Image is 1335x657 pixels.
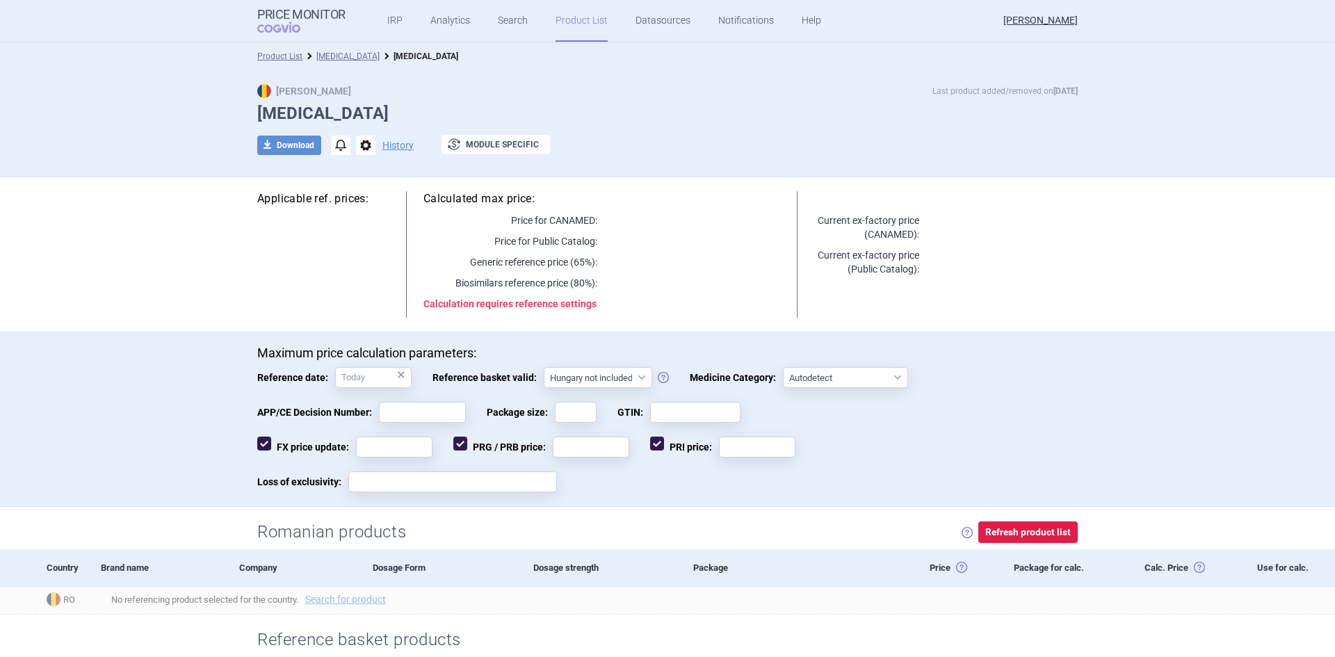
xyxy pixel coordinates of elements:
a: Product List [257,51,302,61]
button: Download [257,136,321,155]
span: Reference basket valid: [432,367,544,388]
li: Eliquis [380,49,458,63]
a: Search for product [305,594,386,604]
input: PRI price: [719,437,795,457]
span: Medicine Category: [690,367,783,388]
strong: Calculation requires reference settings [423,298,597,309]
h5: Applicable ref. prices: [257,191,389,206]
input: Loss of exclusivity: [348,471,557,492]
span: RO [36,591,90,608]
input: Package size: [555,402,597,423]
button: Refresh product list [978,521,1078,543]
p: Current ex-factory price ( Public Catalog ): [815,248,919,276]
strong: [PERSON_NAME] [257,86,351,97]
strong: Price Monitor [257,8,346,22]
span: COGVIO [257,22,320,33]
h2: Romanian products [257,521,406,544]
p: Biosimilars reference price (80%): [423,276,597,290]
p: Price for Public Catalog : [423,234,597,248]
div: Dosage Form [362,549,522,587]
span: No referencing product selected for the country. [101,591,1335,608]
div: Price [843,549,1003,587]
input: PRG / PRB price: [553,437,629,457]
span: FX price update: [257,437,356,457]
p: Last product added/removed on [932,84,1078,98]
select: Reference basket valid: [544,367,652,388]
div: Calc. Price [1110,549,1222,587]
span: PRI price: [650,437,719,457]
input: GTIN: [650,402,741,423]
img: Romania [47,592,60,606]
h5: Calculated max price: [423,191,781,206]
input: Reference date:× [335,367,412,388]
input: FX price update: [356,437,432,457]
button: Module specific [442,135,550,154]
button: History [382,140,414,150]
img: RO [257,84,271,98]
li: Product List [257,49,302,63]
span: GTIN: [617,402,650,423]
p: Maximum price calculation parameters: [257,346,1078,361]
div: Dosage strength [523,549,683,587]
li: Eliquis [302,49,380,63]
span: APP/CE Decision Number: [257,402,379,423]
strong: [DATE] [1053,86,1078,96]
span: Reference date: [257,367,335,388]
div: Use for calc. [1222,549,1316,587]
span: Package size: [487,402,555,423]
div: Package [683,549,843,587]
div: Company [229,549,362,587]
span: PRG / PRB price: [453,437,553,457]
p: Current ex-factory price ( CANAMED ): [815,213,919,241]
a: [MEDICAL_DATA] [316,51,380,61]
h1: [MEDICAL_DATA] [257,104,1078,124]
div: Country [36,549,90,587]
div: Package for calc. [1003,549,1110,587]
div: × [397,367,405,382]
span: Loss of exclusivity: [257,471,348,492]
p: Price for CANAMED : [423,213,597,227]
p: Generic reference price (65%): [423,255,597,269]
div: Brand name [90,549,229,587]
h2: Reference basket products [257,628,472,651]
input: APP/CE Decision Number: [379,402,466,423]
a: Price MonitorCOGVIO [257,8,346,34]
strong: [MEDICAL_DATA] [394,51,458,61]
select: Medicine Category: [783,367,908,388]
